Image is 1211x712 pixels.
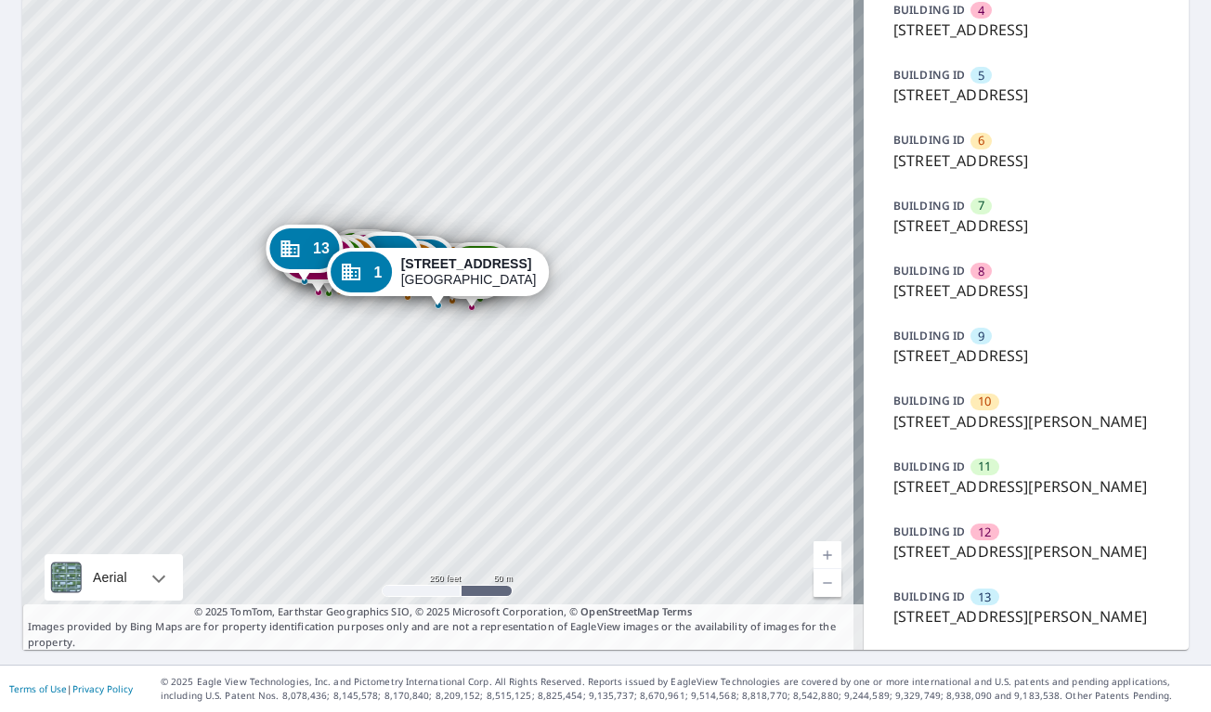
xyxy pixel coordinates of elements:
p: [STREET_ADDRESS] [893,279,1159,302]
div: Dropped pin, building 9, Commercial property, 12121 Sugar Mill Rd Longmont, CO 80501 [354,232,423,290]
p: BUILDING ID [893,524,965,539]
p: [STREET_ADDRESS] [893,84,1159,106]
strong: [STREET_ADDRESS] [401,256,532,271]
a: Current Level 17, Zoom In [814,541,841,569]
p: © 2025 Eagle View Technologies, Inc. and Pictometry International Corp. All Rights Reserved. Repo... [161,675,1202,703]
p: BUILDING ID [893,459,965,474]
span: 8 [978,263,984,280]
div: Dropped pin, building 12, Commercial property, 11504 E Rogers Rd Longmont, CO 80501 [280,235,357,292]
p: [STREET_ADDRESS][PERSON_NAME] [893,605,1159,628]
a: Privacy Policy [72,682,133,695]
div: Dropped pin, building 1, Commercial property, 12223 Sugar Mill Rd Longmont, CO 80501 [327,248,550,305]
span: 4 [978,2,984,19]
div: Aerial [45,554,183,601]
span: 9 [978,328,984,345]
div: Dropped pin, building 7, Commercial property, 12121 Sugar Mill Rd Longmont, CO 80501 [328,229,397,287]
div: Dropped pin, building 13, Commercial property, 11504 E Rogers Rd Longmont, CO 80501 [266,225,343,282]
p: Images provided by Bing Maps are for property identification purposes only and are not a represen... [22,604,864,651]
p: BUILDING ID [893,393,965,408]
div: [GEOGRAPHIC_DATA] [401,256,537,288]
a: Terms [662,604,693,618]
div: Dropped pin, building 3, Commercial property, 12317 Sugar Mill Rd Longmont, CO 80501 [446,242,514,300]
span: © 2025 TomTom, Earthstar Geographics SIO, © 2025 Microsoft Corporation, © [194,604,693,620]
a: Terms of Use [9,682,67,695]
a: Current Level 17, Zoom Out [814,569,841,597]
div: Aerial [87,554,133,601]
span: 13 [313,241,330,255]
p: BUILDING ID [893,589,965,604]
p: [STREET_ADDRESS] [893,344,1159,367]
p: [STREET_ADDRESS][PERSON_NAME] [893,540,1159,563]
p: BUILDING ID [893,67,965,83]
p: [STREET_ADDRESS][PERSON_NAME] [893,475,1159,498]
span: 11 [978,458,991,475]
p: BUILDING ID [893,2,965,18]
span: 13 [978,589,991,606]
span: 12 [978,524,991,541]
p: BUILDING ID [893,132,965,148]
p: [STREET_ADDRESS] [893,19,1159,41]
p: | [9,683,133,694]
p: BUILDING ID [893,263,965,278]
span: 5 [978,67,984,84]
span: 1 [374,265,383,279]
p: [STREET_ADDRESS][PERSON_NAME] [893,410,1159,433]
span: 7 [978,197,984,214]
p: BUILDING ID [893,328,965,343]
span: 6 [978,132,984,149]
p: BUILDING ID [893,198,965,214]
a: OpenStreetMap [580,604,658,618]
span: 10 [978,393,991,410]
p: [STREET_ADDRESS] [893,149,1159,172]
div: Dropped pin, building 11, Commercial property, 11504 E Rogers Rd Longmont, CO 80501 [291,236,368,293]
div: Dropped pin, building 10, Commercial property, 11504 E Rogers Rd Longmont, CO 80501 [301,235,378,292]
p: [STREET_ADDRESS] [893,214,1159,237]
